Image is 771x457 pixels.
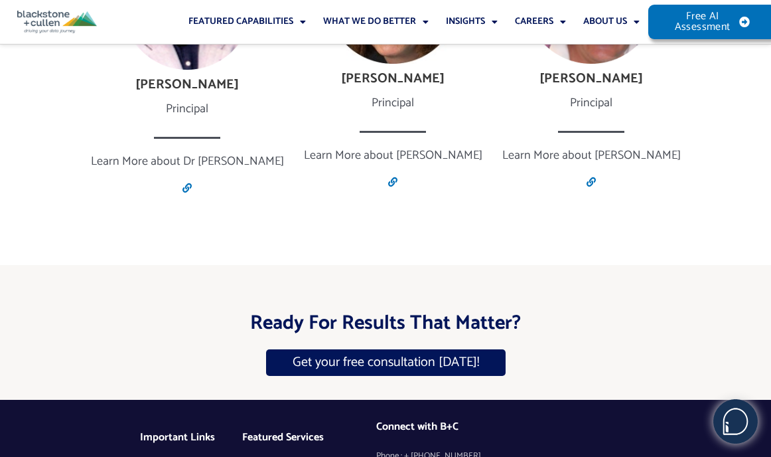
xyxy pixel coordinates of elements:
[91,152,284,172] p: Learn More about Dr [PERSON_NAME]
[502,94,681,114] div: Principal
[376,420,531,433] h4: Connect with B+C
[675,11,731,33] span: Free AI Assessment
[91,77,284,93] h4: [PERSON_NAME]
[714,400,757,443] img: users%2F5SSOSaKfQqXq3cFEnIZRYMEs4ra2%2Fmedia%2Fimages%2F-Bulle%20blanche%20sans%20fond%20%2B%20ma...
[266,349,506,376] a: Get your free consultation [DATE]!
[502,71,681,87] h4: [PERSON_NAME]
[304,71,482,87] h4: [PERSON_NAME]
[293,356,479,369] span: Get your free consultation [DATE]!
[304,146,482,166] p: Learn More about [PERSON_NAME]
[91,100,284,120] div: Principal
[250,307,521,339] a: Ready for Results that Matter?
[242,431,376,444] h4: Featured Services
[140,431,242,444] h4: Important Links
[502,146,681,166] p: Learn More about [PERSON_NAME]
[304,94,482,114] div: Principal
